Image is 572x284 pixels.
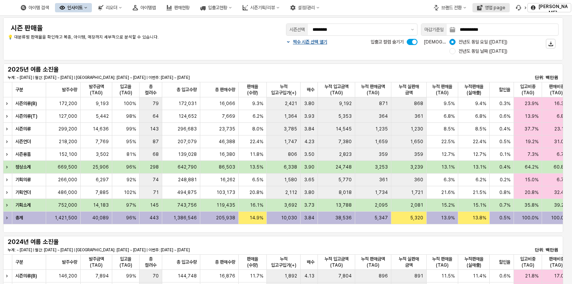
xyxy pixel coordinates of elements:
span: 87 [153,139,159,145]
button: 아이템맵 [128,3,160,12]
span: 입출고 컬럼 숨기기 [371,39,404,45]
span: 입고율(TAG) [115,84,136,96]
p: [PERSON_NAME] [538,3,568,16]
button: 시즌기획/리뷰 [238,3,284,12]
span: 11.8% [250,151,263,157]
span: 구분 [15,87,23,93]
span: 172,200 [59,100,77,107]
span: 71 [153,189,159,195]
div: 인사이트 [67,5,83,10]
span: 3.50 [304,151,314,157]
span: 1,580 [284,177,297,183]
span: 5,770 [338,177,352,183]
span: 8.0% [252,126,263,132]
button: 제안 사항 표시 [408,24,417,35]
span: 2,095 [375,202,388,208]
strong: 시즌용품 [15,152,31,157]
div: Expand row [3,161,13,173]
span: 207,079 [178,139,197,145]
span: 배수 [307,259,314,265]
span: 64 [153,113,159,119]
span: 1,734 [375,189,388,195]
div: 입출고현황 [196,3,236,12]
span: 359 [379,151,388,157]
span: 1,659 [375,139,388,145]
span: 23,735 [219,126,235,132]
span: 3.73 [304,202,314,208]
strong: 총계 [15,215,23,221]
div: 아이템맵 [140,5,156,10]
div: 마감기준일 [424,26,444,33]
span: 0.4% [499,126,510,132]
span: 3.90 [304,164,314,170]
span: 8.5% [444,126,455,132]
span: 발주수량 [62,259,77,265]
span: 3,785 [284,126,297,132]
span: 143 [150,126,159,132]
button: 판매현황 [162,3,194,12]
span: 868 [414,100,423,107]
span: 102% [124,189,136,195]
div: Expand row [3,174,13,186]
span: 13.1% [473,164,486,170]
span: 24,748 [336,164,352,170]
span: 86,503 [219,164,235,170]
span: 16,876 [219,273,235,279]
span: 361 [414,113,423,119]
span: 11.5% [441,273,455,279]
span: 0.6% [499,273,510,279]
div: 영업 page [485,5,505,10]
span: 8,018 [339,189,352,195]
span: 13,788 [336,202,352,208]
span: 13.9% [525,113,539,119]
span: 13.9% [441,215,455,221]
span: 15.2% [441,202,455,208]
div: 판매현황 [174,5,190,10]
div: 버그 제보 및 기능 개선 요청 [511,3,530,12]
div: 시즌기획/리뷰 [250,5,275,10]
span: 누적판매율(실매출) [461,256,486,268]
span: 6.8% [557,113,568,119]
span: 9.4% [475,100,486,107]
span: 100.0% [522,215,539,221]
span: 96% [126,215,136,221]
span: 3.80 [304,189,314,195]
span: 70 [153,273,159,279]
span: 40,089 [92,215,109,221]
span: 13.8% [472,215,486,221]
span: 16,380 [219,151,235,157]
span: 6,338 [284,164,297,170]
span: 669,500 [58,164,77,170]
span: 9.3% [252,100,263,107]
span: 0.4% [499,164,510,170]
span: 할인율 [499,87,510,93]
span: 1,386,546 [173,215,197,221]
span: 97% [126,202,136,208]
span: 13.1% [441,164,455,170]
span: 1,364 [284,113,297,119]
button: 인사이트 [55,3,92,12]
span: 16,262 [220,177,235,183]
span: 296,683 [178,126,197,132]
span: [DEMOGRAPHIC_DATA] 기준: [424,39,486,45]
div: 시즌선택 [289,26,305,33]
p: 누계: ~ [DATE] | 월간: [DATE] ~ [DATE] | [GEOGRAPHIC_DATA]: [DATE] ~ [DATE] | 이번주: [DATE] ~ [DATE] [8,75,375,80]
span: 0.7% [499,202,510,208]
span: 15.0% [525,177,539,183]
span: 누적 판매금액(TAG) [358,256,388,268]
span: 1,650 [410,139,423,145]
span: 누적 판매금액(TAG) [358,84,388,96]
span: 22.4% [250,139,263,145]
span: 98% [126,113,136,119]
button: 브랜드 전환 [429,3,471,12]
span: 6.7% [557,177,568,183]
span: 입고비중(TAG) [517,256,539,268]
span: 0.8% [499,189,510,195]
span: 3,692 [284,202,297,208]
button: 설정/관리 [286,3,324,12]
span: 입고율(TAG) [115,256,136,268]
span: 누적 입고구입가(+) [270,256,298,268]
span: 9,193 [96,100,109,107]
